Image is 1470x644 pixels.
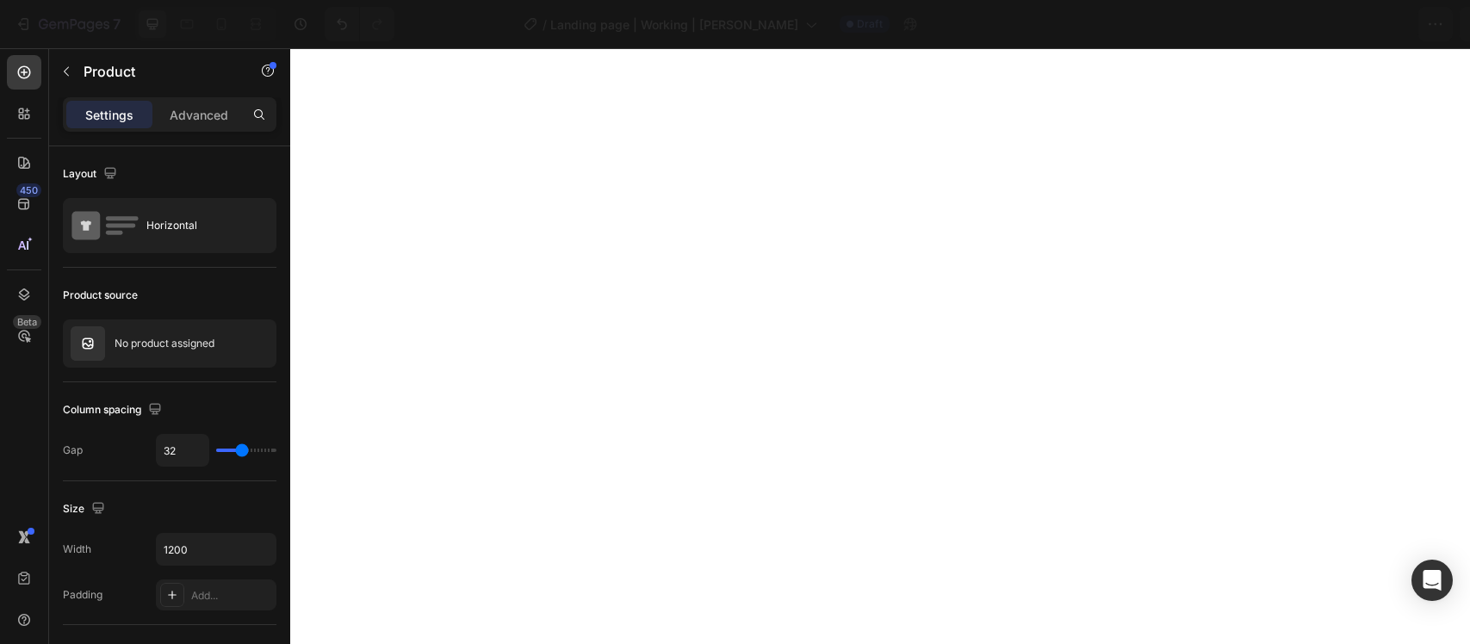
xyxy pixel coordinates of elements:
[63,288,138,303] div: Product source
[113,14,121,34] p: 7
[157,435,208,466] input: Auto
[84,61,230,82] p: Product
[146,206,251,245] div: Horizontal
[1411,560,1453,601] div: Open Intercom Messenger
[1132,15,1246,34] span: 0 product assigned
[63,498,109,521] div: Size
[63,587,102,603] div: Padding
[85,106,133,124] p: Settings
[1306,17,1335,32] span: Save
[13,315,41,329] div: Beta
[71,326,105,361] img: no image transparent
[290,48,1470,644] iframe: Design area
[1117,7,1285,41] button: 0 product assigned
[63,399,165,422] div: Column spacing
[63,163,121,186] div: Layout
[543,15,547,34] span: /
[170,106,228,124] p: Advanced
[1355,7,1428,41] button: Publish
[63,443,83,458] div: Gap
[16,183,41,197] div: 450
[1292,7,1349,41] button: Save
[857,16,883,32] span: Draft
[191,588,272,604] div: Add...
[157,534,276,565] input: Auto
[115,337,214,350] p: No product assigned
[550,15,798,34] span: Landing page | Working | [PERSON_NAME]
[1370,15,1413,34] div: Publish
[63,542,91,557] div: Width
[325,7,394,41] div: Undo/Redo
[7,7,128,41] button: 7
